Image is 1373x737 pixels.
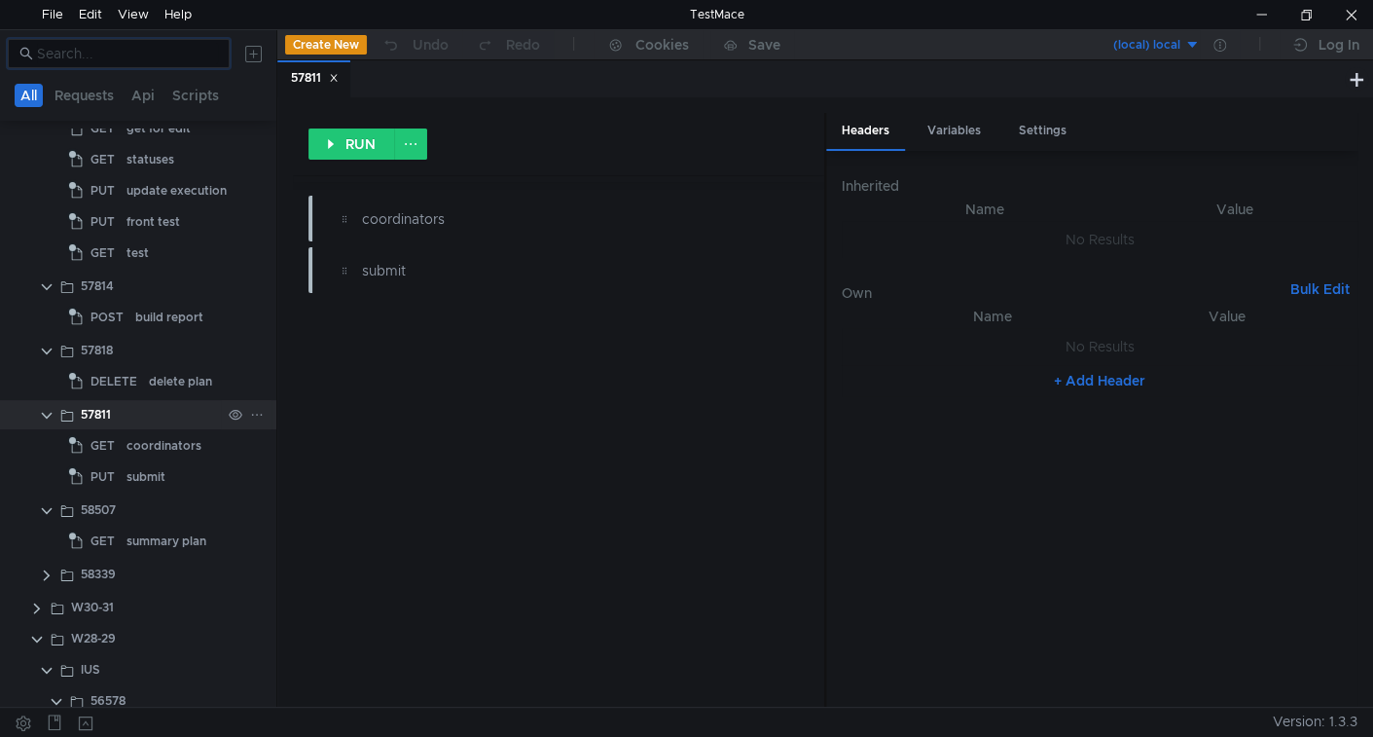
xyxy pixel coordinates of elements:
div: Cookies [635,33,689,56]
div: coordinators [126,431,201,461]
div: submit [126,462,165,492]
h6: Own [842,281,1283,305]
button: RUN [308,129,395,160]
div: coordinators [362,208,659,230]
span: DELETE [90,367,137,396]
span: Version: 1.3.3 [1273,708,1357,736]
div: 57818 [81,336,113,365]
button: All [15,84,43,107]
div: 56578 [90,686,126,716]
th: Name [873,305,1111,328]
div: get for edit [126,114,191,143]
div: 57811 [81,400,111,429]
button: + Add Header [1046,369,1153,392]
span: GET [90,431,115,461]
th: Value [1112,198,1357,221]
div: 58507 [81,496,116,525]
nz-embed-empty: No Results [1065,338,1134,355]
span: PUT [90,176,115,205]
input: Search... [37,43,218,64]
div: 57811 [291,68,339,89]
div: summary plan [126,527,206,556]
div: build report [135,303,203,332]
div: test [126,239,149,268]
div: Undo [413,33,449,56]
button: (local) local [1065,29,1200,60]
button: Api [126,84,161,107]
span: PUT [90,207,115,237]
div: W30-31 [71,593,114,622]
div: front test [126,207,180,237]
span: GET [90,145,115,174]
div: delete plan [149,367,212,396]
span: GET [90,527,115,556]
div: Variables [912,113,996,149]
button: Redo [462,30,554,59]
span: GET [90,114,115,143]
span: POST [90,303,124,332]
div: W28-29 [71,624,116,653]
h6: Inherited [842,174,1357,198]
button: Bulk Edit [1283,277,1357,301]
span: PUT [90,462,115,492]
div: submit [362,260,659,281]
button: Undo [367,30,462,59]
div: 57814 [81,272,114,301]
div: Headers [826,113,905,151]
div: 58339 [81,560,116,589]
button: Scripts [166,84,225,107]
button: Requests [49,84,120,107]
div: update execution [126,176,227,205]
div: Settings [1003,113,1082,149]
span: GET [90,239,115,268]
th: Name [857,198,1112,221]
th: Value [1111,305,1342,328]
div: (local) local [1113,36,1180,55]
button: Create New [285,35,367,55]
div: IUS [81,655,100,684]
div: Save [748,38,780,52]
div: Log In [1319,33,1359,56]
nz-embed-empty: No Results [1065,231,1134,248]
div: Redo [506,33,540,56]
div: statuses [126,145,174,174]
